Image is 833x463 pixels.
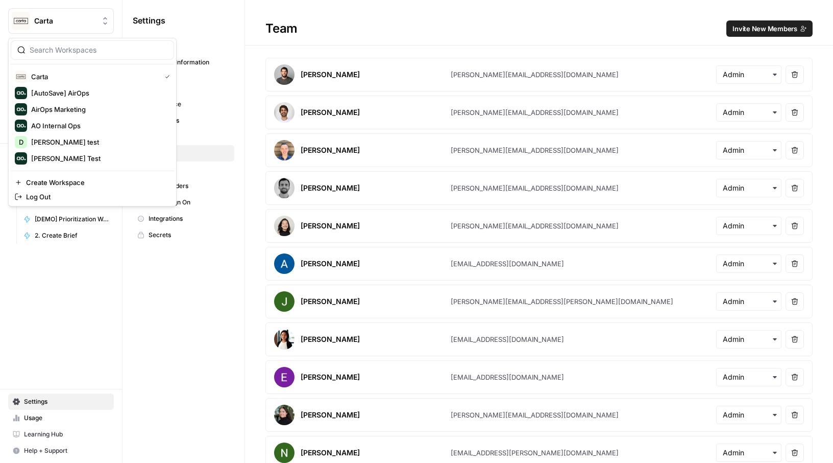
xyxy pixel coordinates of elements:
[31,72,157,82] span: Carta
[149,116,230,125] span: Databases
[274,216,295,236] img: avatar
[30,45,167,55] input: Search Workspaces
[149,132,230,142] span: Billing
[8,38,177,206] div: Workspace: Carta
[723,183,775,193] input: Admin
[31,88,166,98] span: [AutoSave] AirOps
[451,70,619,80] div: [PERSON_NAME][EMAIL_ADDRESS][DOMAIN_NAME]
[245,20,833,37] div: Team
[12,12,30,30] img: Carta Logo
[133,161,234,178] a: Tags
[133,211,234,227] a: Integrations
[26,192,166,202] span: Log Out
[451,107,619,118] div: [PERSON_NAME][EMAIL_ADDRESS][DOMAIN_NAME]
[723,410,775,420] input: Admin
[31,104,166,114] span: AirOps Marketing
[31,137,166,147] span: [PERSON_NAME] test
[274,329,295,350] img: avatar
[133,129,234,145] a: Billing
[723,107,775,118] input: Admin
[301,70,360,80] div: [PERSON_NAME]
[26,177,166,188] span: Create Workspace
[723,145,775,155] input: Admin
[274,102,295,123] img: avatar
[274,64,295,85] img: avatar
[301,183,360,193] div: [PERSON_NAME]
[31,121,166,131] span: AO Internal Ops
[723,334,775,344] input: Admin
[451,410,619,420] div: [PERSON_NAME][EMAIL_ADDRESS][DOMAIN_NAME]
[149,181,230,191] span: API Providers
[451,296,673,307] div: [PERSON_NAME][EMAIL_ADDRESS][PERSON_NAME][DOMAIN_NAME]
[301,145,360,155] div: [PERSON_NAME]
[133,227,234,243] a: Secrets
[15,152,27,165] img: Dillon Test Logo
[274,405,295,425] img: avatar
[133,145,234,161] a: Team
[15,71,27,83] img: Carta Logo
[723,70,775,80] input: Admin
[301,107,360,118] div: [PERSON_NAME]
[133,14,165,27] span: Settings
[274,140,295,160] img: avatar
[301,410,360,420] div: [PERSON_NAME]
[723,259,775,269] input: Admin
[451,448,619,458] div: [EMAIL_ADDRESS][PERSON_NAME][DOMAIN_NAME]
[133,112,234,129] a: Databases
[19,137,23,147] span: D
[19,211,114,227] a: [DEMO] Prioritization Workflow for creation
[35,231,109,240] span: 2. Create Brief
[451,221,619,231] div: [PERSON_NAME][EMAIL_ADDRESS][DOMAIN_NAME]
[133,178,234,194] a: API Providers
[19,227,114,244] a: 2. Create Brief
[149,165,230,174] span: Tags
[723,372,775,382] input: Admin
[726,20,813,37] button: Invite New Members
[301,296,360,307] div: [PERSON_NAME]
[8,443,114,459] button: Help + Support
[723,448,775,458] input: Admin
[15,103,27,115] img: AirOps Marketing Logo
[149,230,230,240] span: Secrets
[8,426,114,443] a: Learning Hub
[274,291,295,312] img: avatar
[274,253,295,274] img: avatar
[8,410,114,426] a: Usage
[133,96,234,112] a: Workspace
[11,175,174,190] a: Create Workspace
[451,334,564,344] div: [EMAIL_ADDRESS][DOMAIN_NAME]
[274,178,295,198] img: avatar
[15,87,27,99] img: [AutoSave] AirOps Logo
[274,443,295,463] img: avatar
[301,259,360,269] div: [PERSON_NAME]
[35,215,109,224] span: [DEMO] Prioritization Workflow for creation
[24,446,109,455] span: Help + Support
[451,259,564,269] div: [EMAIL_ADDRESS][DOMAIN_NAME]
[451,372,564,382] div: [EMAIL_ADDRESS][DOMAIN_NAME]
[732,24,797,34] span: Invite New Members
[34,16,96,26] span: Carta
[301,372,360,382] div: [PERSON_NAME]
[11,190,174,204] a: Log Out
[149,100,230,109] span: Workspace
[149,214,230,223] span: Integrations
[149,198,230,207] span: Single Sign On
[8,8,114,34] button: Workspace: Carta
[451,183,619,193] div: [PERSON_NAME][EMAIL_ADDRESS][DOMAIN_NAME]
[24,397,109,406] span: Settings
[301,334,360,344] div: [PERSON_NAME]
[133,54,234,71] a: Personal Information
[149,58,230,67] span: Personal Information
[8,393,114,410] a: Settings
[24,430,109,439] span: Learning Hub
[451,145,619,155] div: [PERSON_NAME][EMAIL_ADDRESS][DOMAIN_NAME]
[723,296,775,307] input: Admin
[15,120,27,132] img: AO Internal Ops Logo
[723,221,775,231] input: Admin
[301,221,360,231] div: [PERSON_NAME]
[274,367,295,387] img: avatar
[24,413,109,423] span: Usage
[31,153,166,164] span: [PERSON_NAME] Test
[149,149,230,158] span: Team
[301,448,360,458] div: [PERSON_NAME]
